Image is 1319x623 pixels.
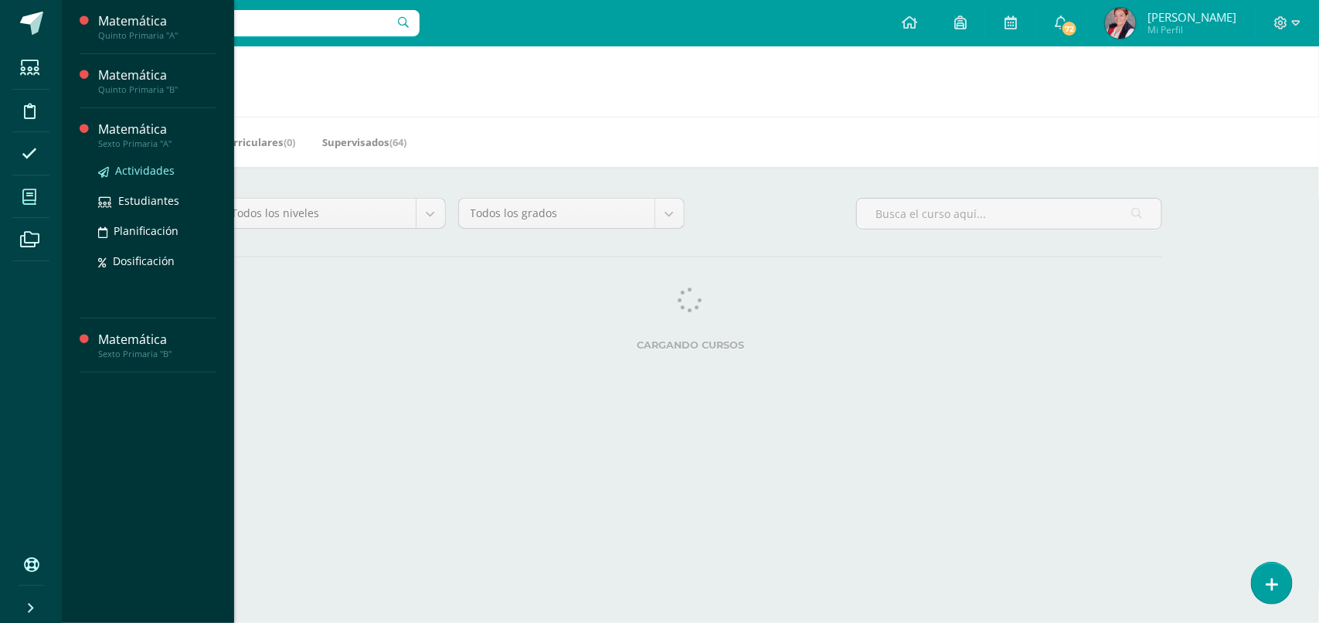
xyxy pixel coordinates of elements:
[459,199,684,228] a: Todos los grados
[118,193,179,208] span: Estudiantes
[389,135,406,149] span: (64)
[219,339,1162,351] label: Cargando cursos
[115,163,175,178] span: Actividades
[114,223,178,238] span: Planificación
[98,121,216,138] div: Matemática
[1147,23,1236,36] span: Mi Perfil
[98,12,216,30] div: Matemática
[220,199,445,228] a: Todos los niveles
[857,199,1161,229] input: Busca el curso aquí...
[284,135,295,149] span: (0)
[1105,8,1136,39] img: b642a002b92f01e9ab70c74b6c3c30d5.png
[174,130,295,155] a: Mis Extracurriculares(0)
[1061,20,1078,37] span: 72
[98,121,216,149] a: MatemáticaSexto Primaria "A"
[98,138,216,149] div: Sexto Primaria "A"
[232,199,404,228] span: Todos los niveles
[98,66,216,84] div: Matemática
[98,349,216,359] div: Sexto Primaria "B"
[98,222,216,240] a: Planificación
[98,66,216,95] a: MatemáticaQuinto Primaria "B"
[98,84,216,95] div: Quinto Primaria "B"
[98,12,216,41] a: MatemáticaQuinto Primaria "A"
[98,252,216,270] a: Dosificación
[72,10,420,36] input: Busca un usuario...
[98,192,216,209] a: Estudiantes
[113,254,175,268] span: Dosificación
[471,199,643,228] span: Todos los grados
[98,331,216,349] div: Matemática
[1147,9,1236,25] span: [PERSON_NAME]
[98,162,216,179] a: Actividades
[322,130,406,155] a: Supervisados(64)
[98,331,216,359] a: MatemáticaSexto Primaria "B"
[98,30,216,41] div: Quinto Primaria "A"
